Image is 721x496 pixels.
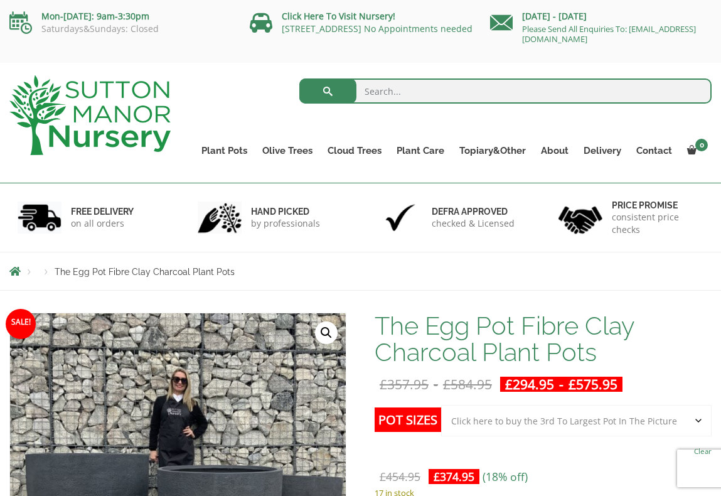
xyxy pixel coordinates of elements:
p: consistent price checks [612,211,703,236]
h6: Defra approved [432,206,515,217]
span: £ [380,469,386,484]
input: Search... [299,78,712,104]
span: (18% off) [483,469,528,484]
bdi: 575.95 [569,375,617,393]
bdi: 454.95 [380,469,420,484]
a: Contact [629,142,680,159]
a: Delivery [576,142,629,159]
ins: - [500,377,622,392]
p: [DATE] - [DATE] [490,9,712,24]
span: Sale! [6,309,36,339]
p: checked & Licensed [432,217,515,230]
bdi: 584.95 [443,375,492,393]
span: The Egg Pot Fibre Clay Charcoal Plant Pots [55,267,235,277]
img: logo [9,75,171,155]
a: Olive Trees [255,142,320,159]
a: About [533,142,576,159]
a: [STREET_ADDRESS] No Appointments needed [282,23,473,35]
h6: hand picked [251,206,320,217]
span: £ [505,375,513,393]
a: Click Here To Visit Nursery! [282,10,395,22]
h1: The Egg Pot Fibre Clay Charcoal Plant Pots [375,313,712,365]
img: 1.jpg [18,202,61,234]
a: View full-screen image gallery [315,321,338,344]
p: Mon-[DATE]: 9am-3:30pm [9,9,231,24]
a: Topiary&Other [452,142,533,159]
p: on all orders [71,217,134,230]
a: Clear options [694,443,712,460]
h6: FREE DELIVERY [71,206,134,217]
img: 3.jpg [378,202,422,234]
a: Plant Pots [194,142,255,159]
span: £ [434,469,440,484]
a: Cloud Trees [320,142,389,159]
bdi: 374.95 [434,469,474,484]
span: 0 [695,139,708,151]
del: - [375,377,497,392]
span: £ [380,375,387,393]
a: Plant Care [389,142,452,159]
p: Saturdays&Sundays: Closed [9,24,231,34]
nav: Breadcrumbs [9,266,712,276]
bdi: 357.95 [380,375,429,393]
label: Pot Sizes [375,407,441,432]
h6: Price promise [612,200,703,211]
img: 4.jpg [558,198,602,237]
a: 0 [680,142,712,159]
span: £ [443,375,451,393]
bdi: 294.95 [505,375,554,393]
p: by professionals [251,217,320,230]
img: 2.jpg [198,202,242,234]
a: Please Send All Enquiries To: [EMAIL_ADDRESS][DOMAIN_NAME] [522,23,696,45]
span: £ [569,375,576,393]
